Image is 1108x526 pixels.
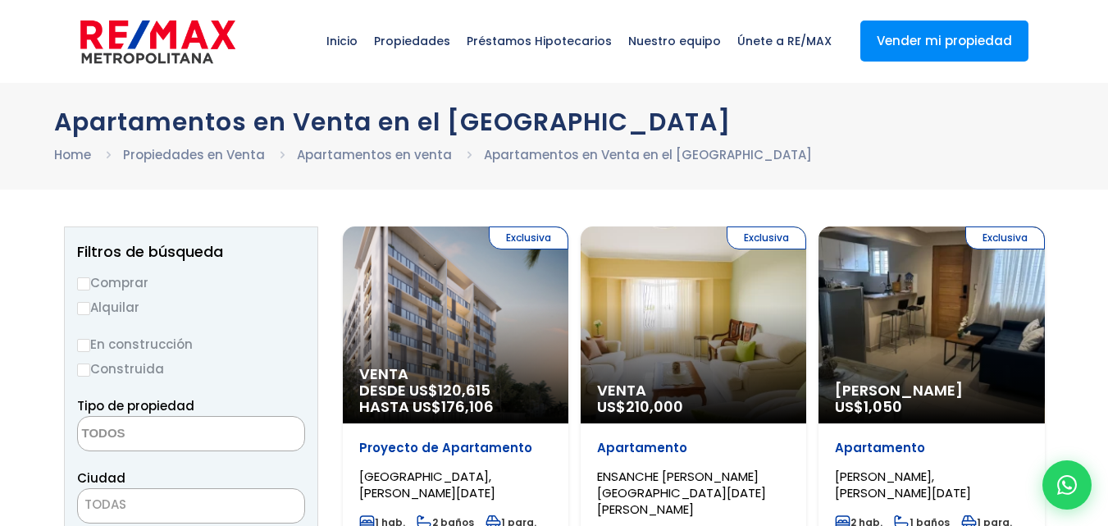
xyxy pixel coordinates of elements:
[835,382,1028,399] span: [PERSON_NAME]
[77,488,305,524] span: TODAS
[77,272,305,293] label: Comprar
[77,334,305,354] label: En construcción
[620,16,729,66] span: Nuestro equipo
[727,226,806,249] span: Exclusiva
[77,469,125,487] span: Ciudad
[359,440,552,456] p: Proyecto de Apartamento
[77,339,90,352] input: En construcción
[78,493,304,516] span: TODAS
[729,16,840,66] span: Únete a RE/MAX
[597,440,790,456] p: Apartamento
[77,244,305,260] h2: Filtros de búsqueda
[965,226,1045,249] span: Exclusiva
[835,396,902,417] span: US$
[359,366,552,382] span: Venta
[489,226,568,249] span: Exclusiva
[77,277,90,290] input: Comprar
[54,146,91,163] a: Home
[366,16,458,66] span: Propiedades
[359,468,495,501] span: [GEOGRAPHIC_DATA], [PERSON_NAME][DATE]
[77,297,305,318] label: Alquilar
[77,302,90,315] input: Alquilar
[80,17,235,66] img: remax-metropolitana-logo
[597,396,683,417] span: US$
[484,144,812,165] li: Apartamentos en Venta en el [GEOGRAPHIC_DATA]
[597,382,790,399] span: Venta
[77,359,305,379] label: Construida
[77,364,90,377] input: Construida
[864,396,902,417] span: 1,050
[438,380,490,400] span: 120,615
[441,396,494,417] span: 176,106
[359,399,552,415] span: HASTA US$
[77,397,194,414] span: Tipo de propiedad
[860,21,1028,62] a: Vender mi propiedad
[626,396,683,417] span: 210,000
[84,496,126,513] span: TODAS
[597,468,766,518] span: ENSANCHE [PERSON_NAME][GEOGRAPHIC_DATA][DATE][PERSON_NAME]
[123,146,265,163] a: Propiedades en Venta
[318,16,366,66] span: Inicio
[54,107,1055,136] h1: Apartamentos en Venta en el [GEOGRAPHIC_DATA]
[297,146,452,163] a: Apartamentos en venta
[458,16,620,66] span: Préstamos Hipotecarios
[835,440,1028,456] p: Apartamento
[835,468,971,501] span: [PERSON_NAME], [PERSON_NAME][DATE]
[78,417,237,452] textarea: Search
[359,382,552,415] span: DESDE US$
